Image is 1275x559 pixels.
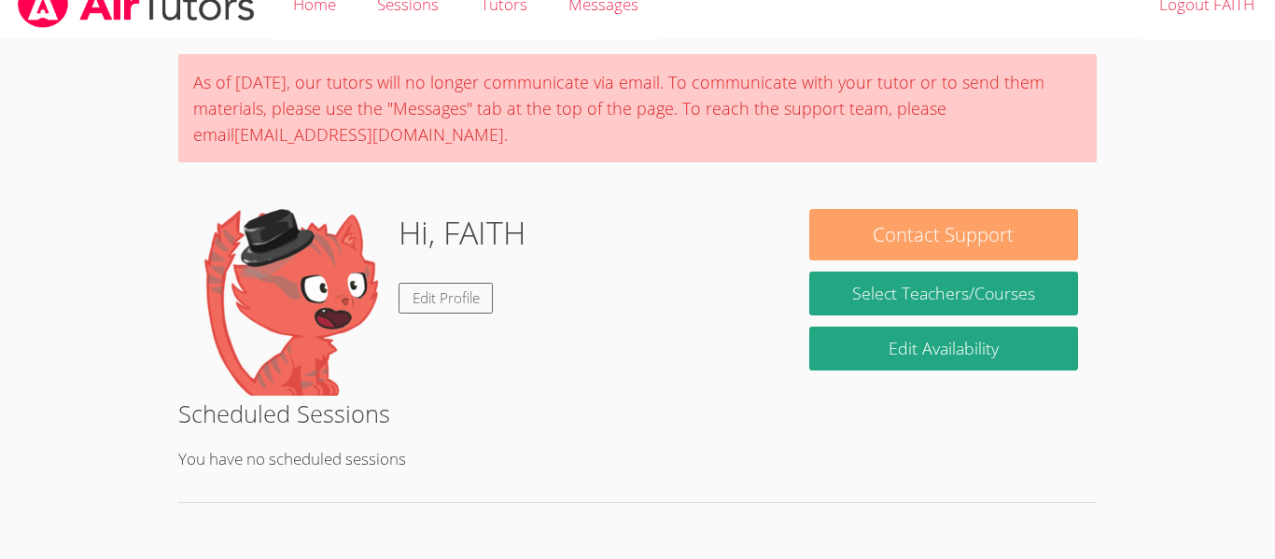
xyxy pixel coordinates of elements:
[178,396,1097,431] h2: Scheduled Sessions
[178,446,1097,473] p: You have no scheduled sessions
[809,272,1078,315] a: Select Teachers/Courses
[399,283,494,314] a: Edit Profile
[809,327,1078,370] a: Edit Availability
[178,54,1097,162] div: As of [DATE], our tutors will no longer communicate via email. To communicate with your tutor or ...
[197,209,384,396] img: default.png
[399,209,525,257] h1: Hi, FAITH
[809,209,1078,260] button: Contact Support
